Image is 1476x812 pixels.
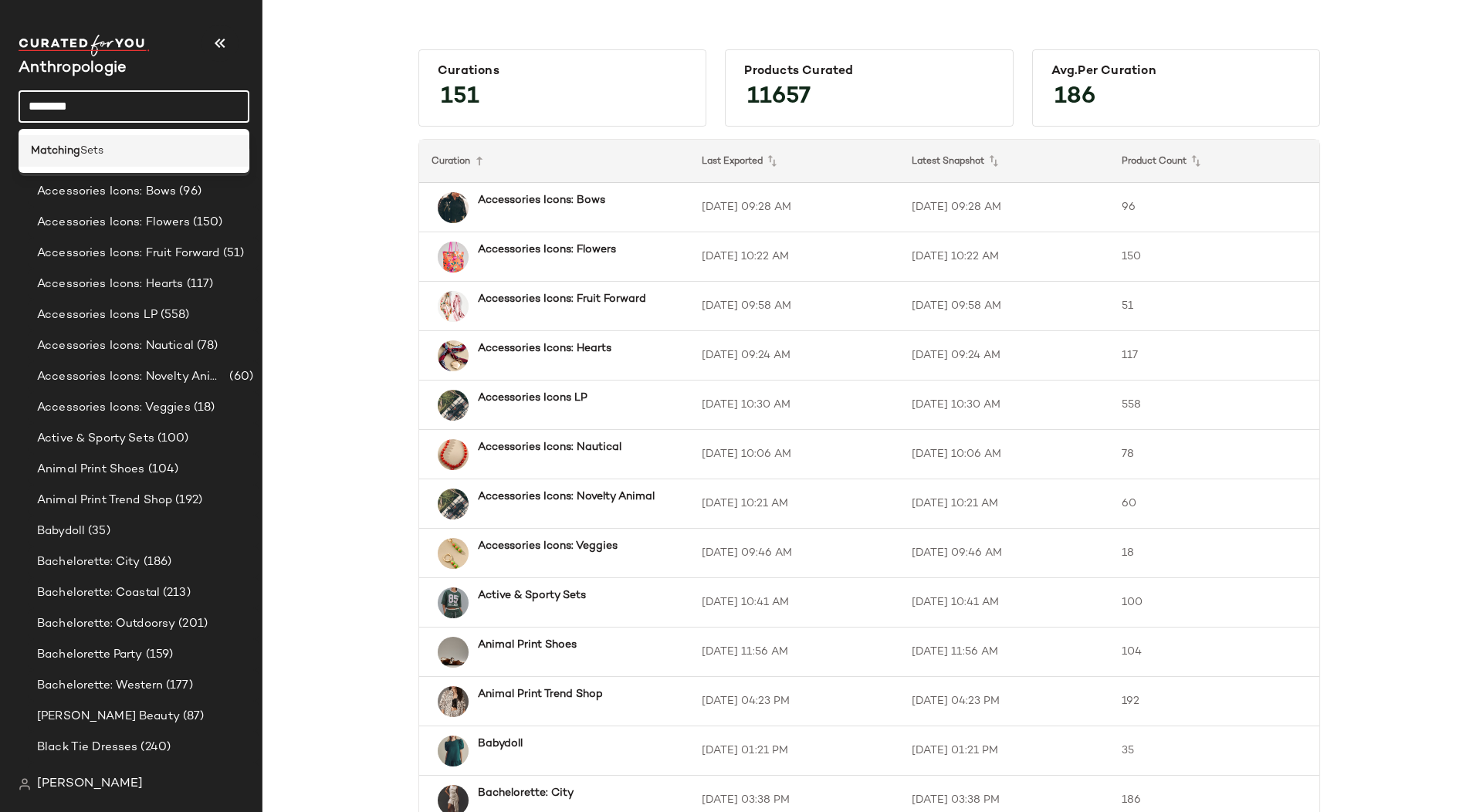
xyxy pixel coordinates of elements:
img: 4277477790001_037_b [438,587,469,618]
span: Animal Print Shoes [37,461,145,479]
td: [DATE] 09:46 AM [899,529,1109,578]
td: [DATE] 09:28 AM [689,183,899,232]
td: [DATE] 09:24 AM [689,331,899,381]
span: Accessories Icons LP [37,306,157,324]
span: Bachelorette Party [37,646,143,664]
img: 102303997_012_b14 [438,390,469,421]
span: Accessories Icons: Nautical [37,337,194,355]
span: (177) [163,677,193,695]
span: (117) [184,276,214,293]
span: Black Tie Dresses [37,739,137,756]
td: 96 [1109,183,1319,232]
span: (18) [191,399,215,417]
td: [DATE] 01:21 PM [899,726,1109,776]
td: 192 [1109,677,1319,726]
span: [PERSON_NAME] Beauty [37,708,180,726]
img: svg%3e [19,778,31,790]
span: Animal Print Trend Shop [37,492,172,509]
td: 150 [1109,232,1319,282]
b: Accessories Icons: Veggies [478,538,618,554]
span: (240) [137,739,171,756]
b: Babydoll [478,736,523,752]
td: 51 [1109,282,1319,331]
td: [DATE] 11:56 AM [899,628,1109,677]
td: [DATE] 10:30 AM [689,381,899,430]
td: [DATE] 04:23 PM [689,677,899,726]
b: Animal Print Shoes [478,637,577,653]
span: (96) [176,183,201,201]
span: [PERSON_NAME] [37,775,143,793]
td: [DATE] 10:06 AM [689,430,899,479]
span: Accessories Icons: Novelty Animal [37,368,226,386]
span: 186 [1039,69,1111,125]
td: [DATE] 09:58 AM [689,282,899,331]
img: 93054575_018_b [438,637,469,668]
span: (192) [172,492,202,509]
b: Accessories Icons: Flowers [478,242,616,258]
img: 102374097_064_b [438,291,469,322]
td: [DATE] 09:28 AM [899,183,1109,232]
span: Active & Sporty Sets [37,430,154,448]
span: Bachelorette: City [37,553,140,571]
div: Avg.per Curation [1051,64,1301,79]
b: Bachelorette: City [478,785,574,801]
td: 104 [1109,628,1319,677]
span: (87) [180,708,205,726]
span: (100) [154,430,189,448]
b: Accessories Icons: Bows [478,192,605,208]
img: 97730931_082_b [438,242,469,272]
span: Accessories Icons: Flowers [37,214,190,232]
td: [DATE] 10:06 AM [899,430,1109,479]
img: 102303997_012_b14 [438,489,469,519]
span: (78) [194,337,218,355]
td: [DATE] 11:56 AM [689,628,899,677]
td: [DATE] 10:30 AM [899,381,1109,430]
b: Accessories Icons LP [478,390,587,406]
img: 104351051_230_b14 [438,192,469,223]
th: Product Count [1109,140,1319,183]
span: 151 [425,69,495,125]
span: (35) [85,523,110,540]
span: Bachelorette: Coastal [37,584,160,602]
b: Animal Print Trend Shop [478,686,603,702]
b: Accessories Icons: Hearts [478,340,611,357]
b: Accessories Icons: Novelty Animal [478,489,655,505]
img: 101906907_230_b [438,538,469,569]
th: Curation [419,140,689,183]
b: Accessories Icons: Nautical [478,439,621,455]
div: Products Curated [744,64,994,79]
td: [DATE] 10:41 AM [899,578,1109,628]
td: [DATE] 04:23 PM [899,677,1109,726]
td: 558 [1109,381,1319,430]
td: 78 [1109,430,1319,479]
span: (104) [145,461,179,479]
td: 60 [1109,479,1319,529]
span: 11657 [732,69,826,125]
td: 117 [1109,331,1319,381]
span: (60) [226,368,253,386]
td: [DATE] 09:58 AM [899,282,1109,331]
img: 104029061_060_b [438,439,469,470]
span: Current Company Name [19,60,127,76]
img: 4130613640002_030_b [438,736,469,766]
div: Curations [438,64,687,79]
img: 104028923_061_b2 [438,340,469,371]
img: cfy_white_logo.C9jOOHJF.svg [19,35,150,56]
span: (51) [220,245,245,262]
td: [DATE] 10:21 AM [899,479,1109,529]
td: [DATE] 10:21 AM [689,479,899,529]
td: [DATE] 10:41 AM [689,578,899,628]
td: [DATE] 09:46 AM [689,529,899,578]
span: Sets [80,143,103,159]
span: (186) [140,553,172,571]
td: [DATE] 01:21 PM [689,726,899,776]
td: 100 [1109,578,1319,628]
img: 4115839000004_014_b [438,686,469,717]
span: (201) [175,615,208,633]
span: (213) [160,584,191,602]
span: Bachelorette: Western [37,677,163,695]
b: Accessories Icons: Fruit Forward [478,291,646,307]
b: Matching [31,143,80,159]
span: Accessories Icons: Bows [37,183,176,201]
th: Last Exported [689,140,899,183]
